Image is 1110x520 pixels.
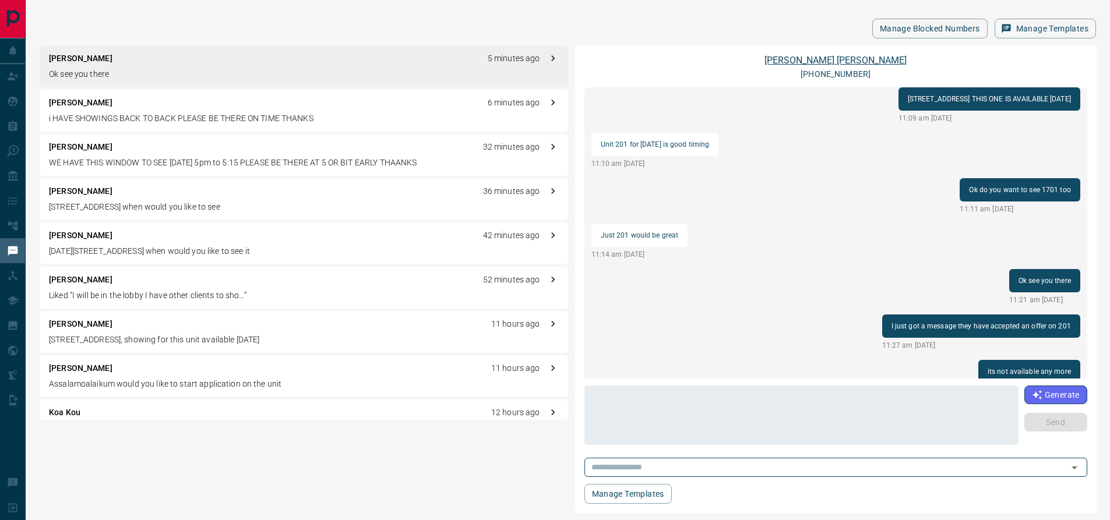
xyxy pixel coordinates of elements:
p: Liked “I will be in the lobby I have other clients to sho…” [49,289,559,302]
p: 11:11 am [DATE] [960,204,1080,214]
p: WE HAVE THIS WINDOW TO SEE [DATE] 5pm to 5:15 PLEASE BE THERE AT 5 OR BIT EARLY THAANKS [49,157,559,169]
p: Ok do you want to see 1701 too [969,183,1070,197]
p: [PHONE_NUMBER] [801,68,871,80]
p: [PERSON_NAME] [49,274,112,286]
p: [PERSON_NAME] [49,97,112,109]
p: 11 hours ago [491,362,540,374]
p: 11:21 am [DATE] [1009,295,1080,305]
p: 6 minutes ago [488,97,540,109]
p: 11:09 am [DATE] [898,113,1080,123]
p: [DATE][STREET_ADDRESS] when would you like to see it [49,245,559,257]
p: [STREET_ADDRESS] when would you like to see [49,201,559,213]
p: Ok see you there [49,68,559,80]
button: Open [1066,459,1083,476]
p: [PERSON_NAME] [49,229,112,242]
p: Ok see you there [1019,274,1071,288]
p: 11:14 am [DATE] [591,249,688,260]
p: [PERSON_NAME] [49,185,112,197]
p: Assalamoalaikum would you like to start application on the unit [49,378,559,390]
p: 12 hours ago [491,406,540,419]
p: its not available any more [988,365,1071,378]
p: 11:27 am [DATE] [882,340,1080,351]
p: [STREET_ADDRESS] THIS ONE IS AVAILABLE [DATE] [908,92,1071,106]
button: Manage Templates [584,484,672,504]
p: 52 minutes ago [483,274,540,286]
p: [STREET_ADDRESS], showing for this unit available [DATE] [49,334,559,346]
p: Koa Kou [49,406,80,419]
p: [PERSON_NAME] [49,362,112,374]
p: [PERSON_NAME] [49,52,112,65]
button: Generate [1024,385,1087,404]
button: Manage Templates [995,19,1096,38]
p: [PERSON_NAME] [49,318,112,330]
p: [PERSON_NAME] [49,141,112,153]
p: i HAVE SHOWINGS BACK TO BACK PLEASE BE THERE ON TIME THANKS [49,112,559,125]
a: [PERSON_NAME] [PERSON_NAME] [764,55,907,66]
p: 11 hours ago [491,318,540,330]
p: 5 minutes ago [488,52,540,65]
button: Manage Blocked Numbers [872,19,988,38]
p: 11:10 am [DATE] [591,158,719,169]
p: 32 minutes ago [483,141,540,153]
p: 42 minutes ago [483,229,540,242]
p: Just 201 would be great [601,228,679,242]
p: I just got a message they have accepted an offer on 201 [891,319,1071,333]
p: 36 minutes ago [483,185,540,197]
p: Unit 201 for [DATE] is good timing [601,137,710,151]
